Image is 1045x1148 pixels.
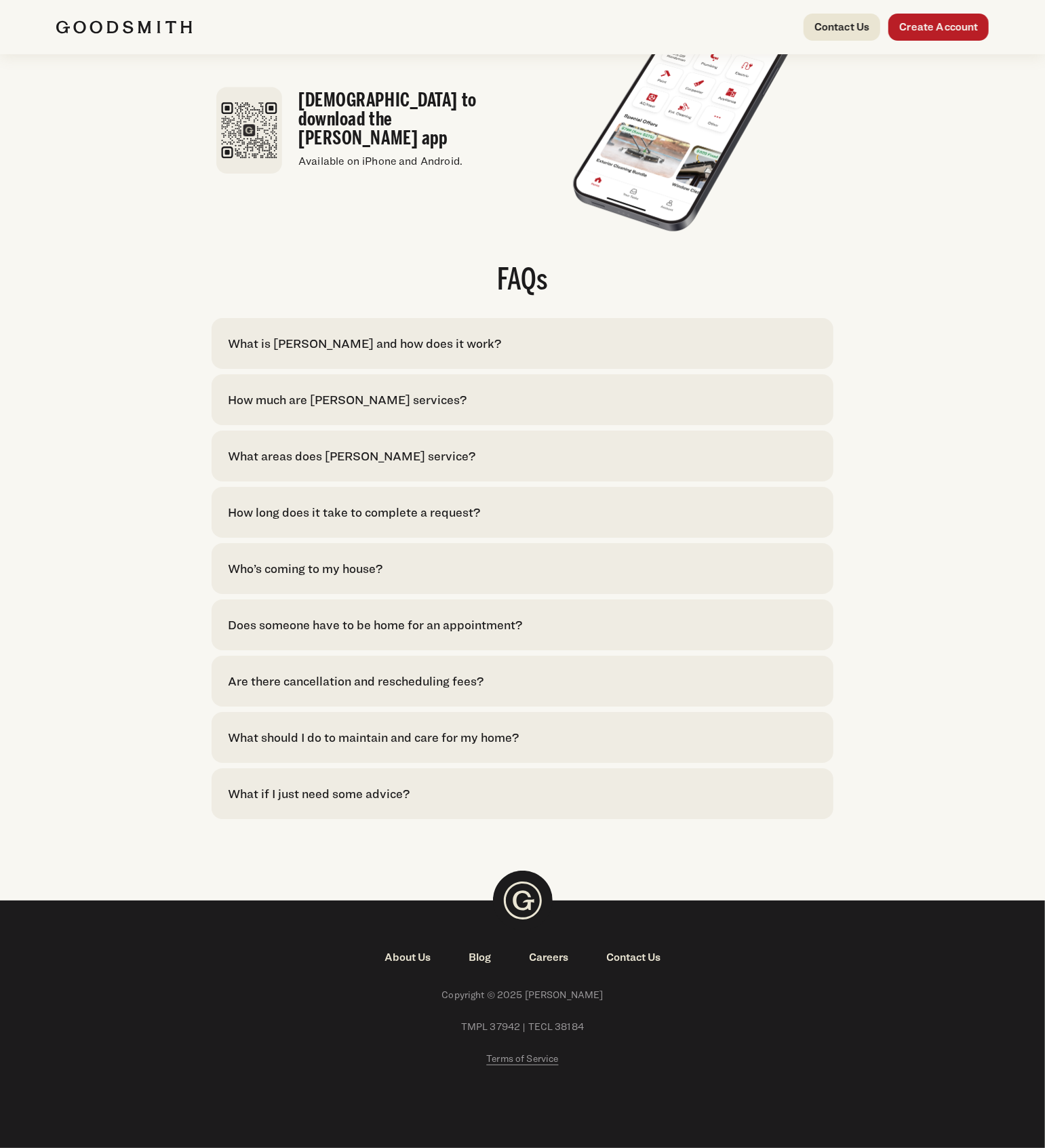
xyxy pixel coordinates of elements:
[493,871,553,930] img: Goodsmith Logo
[212,266,833,296] h2: FAQs
[228,447,475,465] div: What areas does [PERSON_NAME] service?
[804,14,881,41] a: Contact Us
[228,785,410,803] div: What if I just need some advice?
[587,949,679,966] a: Contact Us
[228,672,484,690] div: Are there cancellation and rescheduling fees?
[298,91,509,148] h3: [DEMOGRAPHIC_DATA] to download the [PERSON_NAME] app
[450,949,510,966] a: Blog
[366,949,450,966] a: About Us
[228,334,501,353] div: What is [PERSON_NAME] and how does it work?
[486,1051,558,1067] a: Terms of Service
[228,728,519,747] div: What should I do to maintain and care for my home?
[888,14,989,41] a: Create Account
[486,1052,558,1064] span: Terms of Service
[228,391,467,409] div: How much are [PERSON_NAME] services?
[298,153,509,170] p: Available on iPhone and Android.
[56,20,192,34] img: Goodsmith
[510,949,587,966] a: Careers
[228,616,522,634] div: Does someone have to be home for an appointment?
[216,87,283,174] img: Goodsmith app download QR code
[228,559,382,578] div: Who’s coming to my house?
[56,987,989,1003] span: Copyright © 2025 [PERSON_NAME]
[228,503,480,521] div: How long does it take to complete a request?
[56,1019,989,1035] span: TMPL 37942 | TECL 38184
